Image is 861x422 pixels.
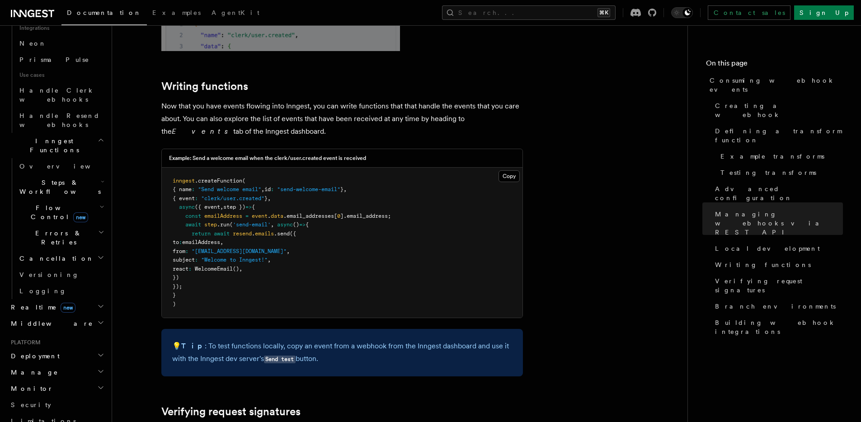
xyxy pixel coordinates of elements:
span: : [195,257,198,263]
span: Realtime [7,303,75,312]
span: ({ event [195,204,220,210]
span: . [252,230,255,237]
button: Toggle dark mode [671,7,693,18]
a: Logging [16,283,106,299]
h4: On this page [706,58,843,72]
a: Security [7,397,106,413]
span: inngest [173,178,195,184]
span: id [264,186,271,192]
span: Writing functions [715,260,811,269]
kbd: ⌘K [598,8,610,17]
span: , [343,186,347,192]
span: : [179,239,182,245]
a: Overview [16,158,106,174]
a: Testing transforms [717,164,843,181]
span: 'send-email' [233,221,271,228]
p: Now that you have events flowing into Inngest, you can write functions that that handle the event... [161,100,523,138]
a: Writing functions [711,257,843,273]
span: WelcomeEmail [195,266,233,272]
button: Flow Controlnew [16,200,106,225]
span: : [271,186,274,192]
a: Defining a transform function [711,123,843,148]
a: Handle Resend webhooks [16,108,106,133]
em: Events [172,127,233,136]
span: : [188,266,192,272]
span: Middleware [7,319,93,328]
span: Steps & Workflows [16,178,101,196]
span: .run [217,221,230,228]
span: : [195,195,198,202]
span: await [185,221,201,228]
span: from [173,248,185,254]
span: const [185,213,201,219]
span: , [287,248,290,254]
a: Contact sales [708,5,790,20]
span: AgentKit [212,9,259,16]
span: } [340,186,343,192]
button: Cancellation [16,250,106,267]
span: return [192,230,211,237]
span: 0 [337,213,340,219]
span: ( [242,178,245,184]
span: Inngest Functions [7,136,98,155]
button: Deployment [7,348,106,364]
a: Consuming webhook events [706,72,843,98]
span: resend [233,230,252,237]
span: subject [173,257,195,263]
span: data [271,213,283,219]
span: ) [173,301,176,307]
a: Advanced configuration [711,181,843,206]
a: Building webhook integrations [711,314,843,340]
button: Realtimenew [7,299,106,315]
button: Inngest Functions [7,133,106,158]
button: Search...⌘K [442,5,616,20]
span: , [268,257,271,263]
span: async [277,221,293,228]
span: "send-welcome-email" [277,186,340,192]
a: Handle Clerk webhooks [16,82,106,108]
span: ].email_address; [340,213,391,219]
span: event [252,213,268,219]
span: step [204,221,217,228]
span: Prisma Pulse [19,56,89,63]
span: }) [173,274,179,281]
span: Use cases [16,68,106,82]
span: await [214,230,230,237]
span: Local development [715,244,820,253]
span: .createFunction [195,178,242,184]
span: , [220,204,223,210]
button: Manage [7,364,106,380]
span: "Send welcome email" [198,186,261,192]
span: new [73,212,88,222]
span: Branch environments [715,302,836,311]
a: Documentation [61,3,147,25]
span: Verifying request signatures [715,277,843,295]
span: Advanced configuration [715,184,843,202]
button: Errors & Retries [16,225,106,250]
span: Documentation [67,9,141,16]
span: Security [11,401,51,408]
span: emailAddress [182,239,220,245]
a: Writing functions [161,80,248,93]
span: ( [230,221,233,228]
span: Testing transforms [720,168,816,177]
span: "Welcome to Inngest!" [201,257,268,263]
span: } [264,195,268,202]
a: Neon [16,35,106,52]
span: emails [255,230,274,237]
span: Cancellation [16,254,94,263]
span: }); [173,283,182,290]
span: Manage [7,368,58,377]
span: "[EMAIL_ADDRESS][DOMAIN_NAME]" [192,248,287,254]
span: Deployment [7,352,60,361]
a: AgentKit [206,3,265,24]
a: Versioning [16,267,106,283]
a: Prisma Pulse [16,52,106,68]
span: , [220,239,223,245]
span: } [173,292,176,298]
span: , [268,195,271,202]
span: Flow Control [16,203,99,221]
a: Creating a webhook [711,98,843,123]
span: { [252,204,255,210]
a: Sign Up [794,5,854,20]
